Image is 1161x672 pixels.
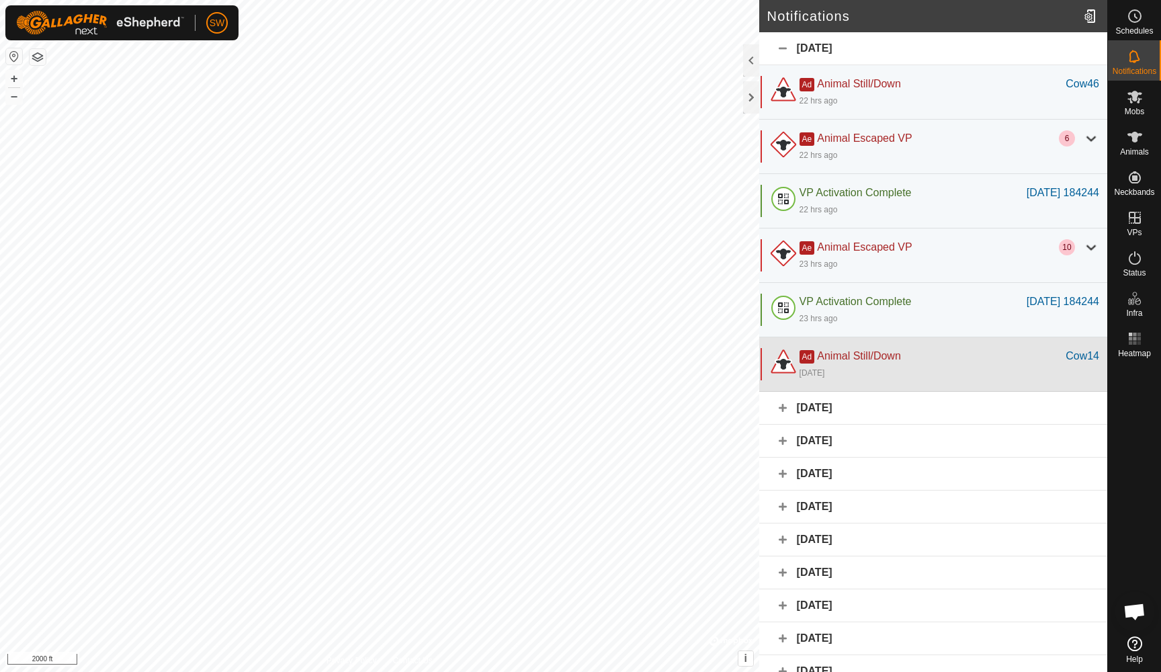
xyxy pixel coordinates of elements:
[1120,148,1149,156] span: Animals
[1118,349,1151,358] span: Heatmap
[1126,655,1143,663] span: Help
[800,296,912,307] span: VP Activation Complete
[1114,188,1154,196] span: Neckbands
[800,149,838,161] div: 22 hrs ago
[1115,27,1153,35] span: Schedules
[759,425,1107,458] div: [DATE]
[1027,294,1099,310] div: [DATE] 184244
[800,312,838,325] div: 23 hrs ago
[1059,239,1075,255] div: 10
[759,491,1107,523] div: [DATE]
[392,655,432,667] a: Contact Us
[767,8,1078,24] h2: Notifications
[817,350,900,362] span: Animal Still/Down
[1108,631,1161,669] a: Help
[759,523,1107,556] div: [DATE]
[744,653,746,664] span: i
[800,241,815,255] span: Ae
[1126,309,1142,317] span: Infra
[1059,130,1075,146] div: 6
[1125,108,1144,116] span: Mobs
[759,32,1107,65] div: [DATE]
[759,556,1107,589] div: [DATE]
[759,589,1107,622] div: [DATE]
[327,655,377,667] a: Privacy Policy
[759,392,1107,425] div: [DATE]
[759,458,1107,491] div: [DATE]
[1113,67,1156,75] span: Notifications
[817,132,912,144] span: Animal Escaped VP
[738,651,753,666] button: i
[817,241,912,253] span: Animal Escaped VP
[6,71,22,87] button: +
[1066,76,1099,92] div: Cow46
[800,350,815,364] span: Ad
[759,622,1107,655] div: [DATE]
[800,367,825,379] div: [DATE]
[817,78,900,89] span: Animal Still/Down
[6,88,22,104] button: –
[6,48,22,65] button: Reset Map
[1066,348,1099,364] div: Cow14
[1115,591,1155,632] div: Open chat
[800,78,815,91] span: Ad
[800,95,838,107] div: 22 hrs ago
[800,187,912,198] span: VP Activation Complete
[1123,269,1146,277] span: Status
[800,258,838,270] div: 23 hrs ago
[800,204,838,216] div: 22 hrs ago
[30,49,46,65] button: Map Layers
[1027,185,1099,201] div: [DATE] 184244
[800,132,815,146] span: Ae
[1127,228,1142,237] span: VPs
[210,16,225,30] span: SW
[16,11,184,35] img: Gallagher Logo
